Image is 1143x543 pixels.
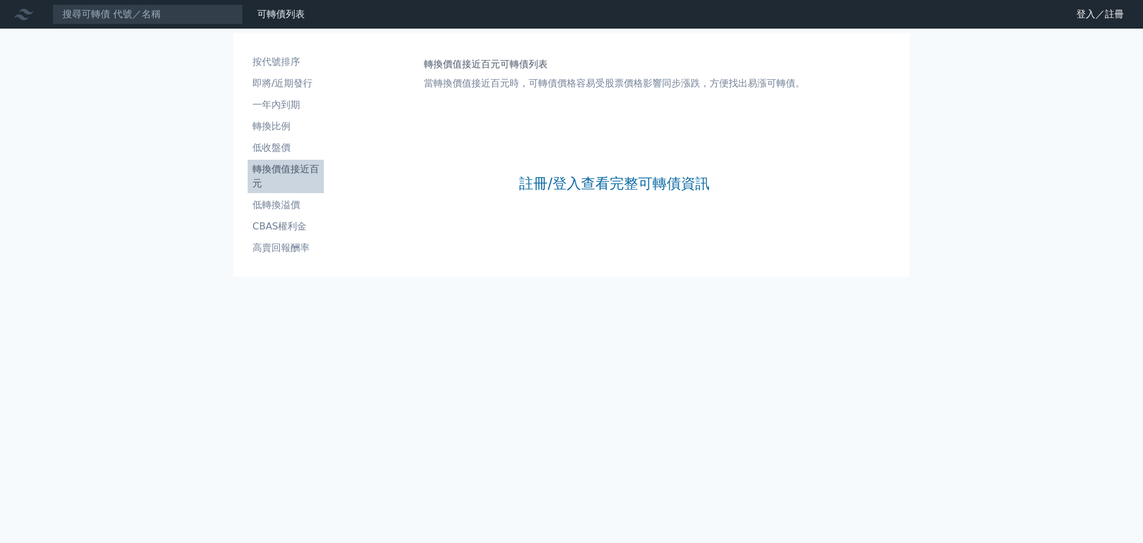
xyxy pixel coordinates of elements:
a: 按代號排序 [248,52,324,72]
li: 一年內到期 [248,98,324,112]
a: 註冊/登入查看完整可轉債資訊 [519,174,710,193]
p: 當轉換價值接近百元時，可轉債價格容易受股票價格影響同步漲跌，方便找出易漲可轉債。 [424,76,805,91]
a: 可轉債列表 [257,8,305,20]
li: 低收盤價 [248,141,324,155]
a: 登入／註冊 [1067,5,1133,24]
a: 轉換比例 [248,117,324,136]
a: 轉換價值接近百元 [248,160,324,193]
li: 低轉換溢價 [248,198,324,212]
a: CBAS權利金 [248,217,324,236]
li: 按代號排序 [248,55,324,69]
li: 即將/近期發行 [248,76,324,91]
li: 高賣回報酬率 [248,241,324,255]
a: 即將/近期發行 [248,74,324,93]
li: 轉換比例 [248,119,324,134]
h1: 轉換價值接近百元可轉債列表 [424,57,805,72]
a: 低轉換溢價 [248,196,324,215]
input: 搜尋可轉債 代號／名稱 [52,4,243,24]
a: 一年內到期 [248,95,324,114]
a: 高賣回報酬率 [248,238,324,257]
li: CBAS權利金 [248,219,324,234]
a: 低收盤價 [248,138,324,157]
li: 轉換價值接近百元 [248,162,324,191]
